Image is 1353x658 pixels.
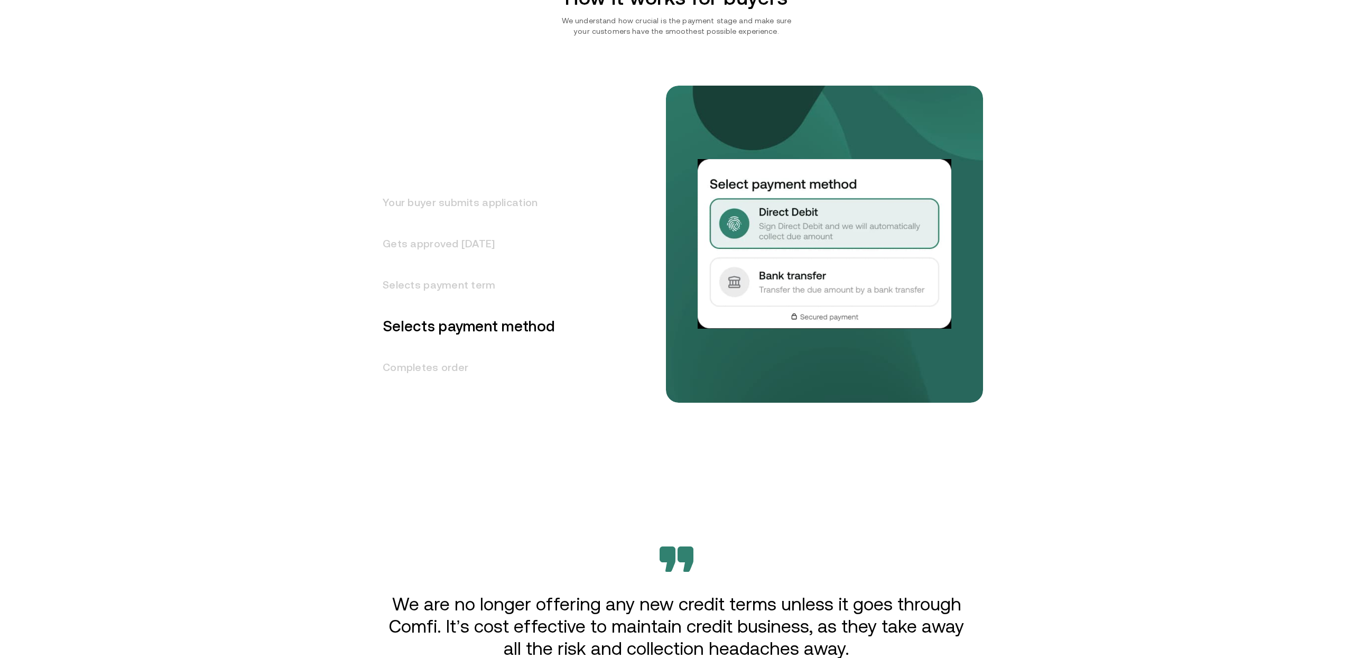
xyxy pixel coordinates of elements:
[660,546,693,572] img: Bevarabia
[370,305,555,347] h3: Selects payment method
[557,15,796,36] p: We understand how crucial is the payment stage and make sure your customers have the smoothest po...
[370,347,555,388] h3: Completes order
[370,223,555,264] h3: Gets approved [DATE]
[370,264,555,305] h3: Selects payment term
[370,182,555,223] h3: Your buyer submits application
[698,160,951,329] img: Selects payment method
